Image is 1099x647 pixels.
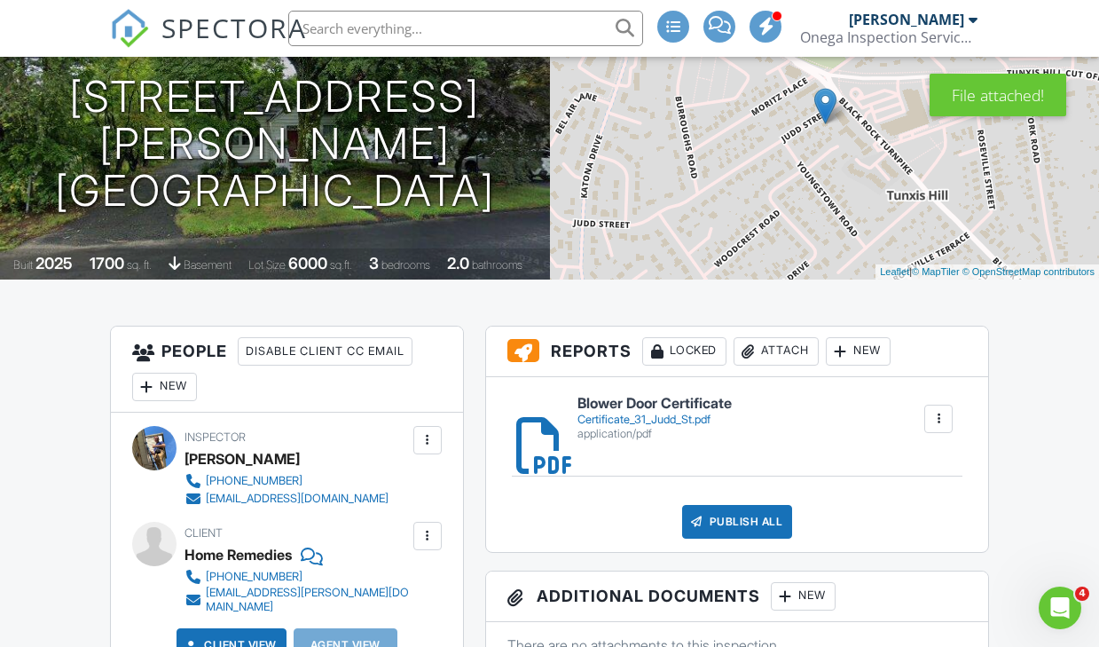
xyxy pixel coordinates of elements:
div: Disable Client CC Email [238,337,412,366]
div: [PHONE_NUMBER] [206,474,302,488]
div: Locked [642,337,726,366]
span: basement [184,258,232,272]
span: 4 [1075,587,1089,601]
div: [PERSON_NAME] [184,446,300,472]
a: [EMAIL_ADDRESS][PERSON_NAME][DOMAIN_NAME] [184,586,409,614]
iframe: Intercom live chat [1039,587,1081,629]
a: [PHONE_NUMBER] [184,472,389,490]
div: application/pdf [577,427,732,441]
span: Client [184,526,223,540]
div: New [132,373,197,401]
div: [EMAIL_ADDRESS][DOMAIN_NAME] [206,492,389,506]
div: Certificate_31_Judd_St.pdf [577,413,732,427]
h3: Reports [486,327,988,377]
a: [PHONE_NUMBER] [184,568,409,586]
div: 2.0 [447,254,469,272]
span: bathrooms [472,258,522,272]
div: [EMAIL_ADDRESS][PERSON_NAME][DOMAIN_NAME] [206,586,409,614]
a: [EMAIL_ADDRESS][DOMAIN_NAME] [184,490,389,508]
a: © OpenStreetMap contributors [962,266,1095,277]
div: 2025 [35,254,73,272]
div: New [826,337,891,366]
div: Onega Inspection Services, LLC [800,28,977,46]
span: bedrooms [381,258,430,272]
h3: [DATE] 1:00 pm - 2:00 pm [139,33,411,57]
div: [PERSON_NAME] [849,11,964,28]
div: [PHONE_NUMBER] [206,570,302,584]
div: Home Remedies [184,541,292,568]
h3: People [111,327,463,413]
h1: [STREET_ADDRESS][PERSON_NAME] [GEOGRAPHIC_DATA] [28,74,522,214]
div: 3 [369,254,379,272]
h3: Additional Documents [486,572,988,622]
span: SPECTORA [161,9,307,46]
span: sq. ft. [127,258,152,272]
a: Leaflet [880,266,909,277]
div: Publish All [682,505,793,539]
a: © MapTiler [912,266,960,277]
div: File attached! [930,74,1066,116]
span: Built [13,258,33,272]
div: Attach [734,337,819,366]
input: Search everything... [288,11,643,46]
div: New [771,582,836,611]
div: 1700 [90,254,124,272]
span: sq.ft. [330,258,352,272]
a: SPECTORA [110,24,307,61]
span: Lot Size [248,258,286,272]
a: Blower Door Certificate Certificate_31_Judd_St.pdf application/pdf [577,396,732,441]
h6: Blower Door Certificate [577,396,732,412]
span: Inspector [184,430,246,444]
img: The Best Home Inspection Software - Spectora [110,9,149,48]
div: 6000 [288,254,327,272]
div: | [875,264,1099,280]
